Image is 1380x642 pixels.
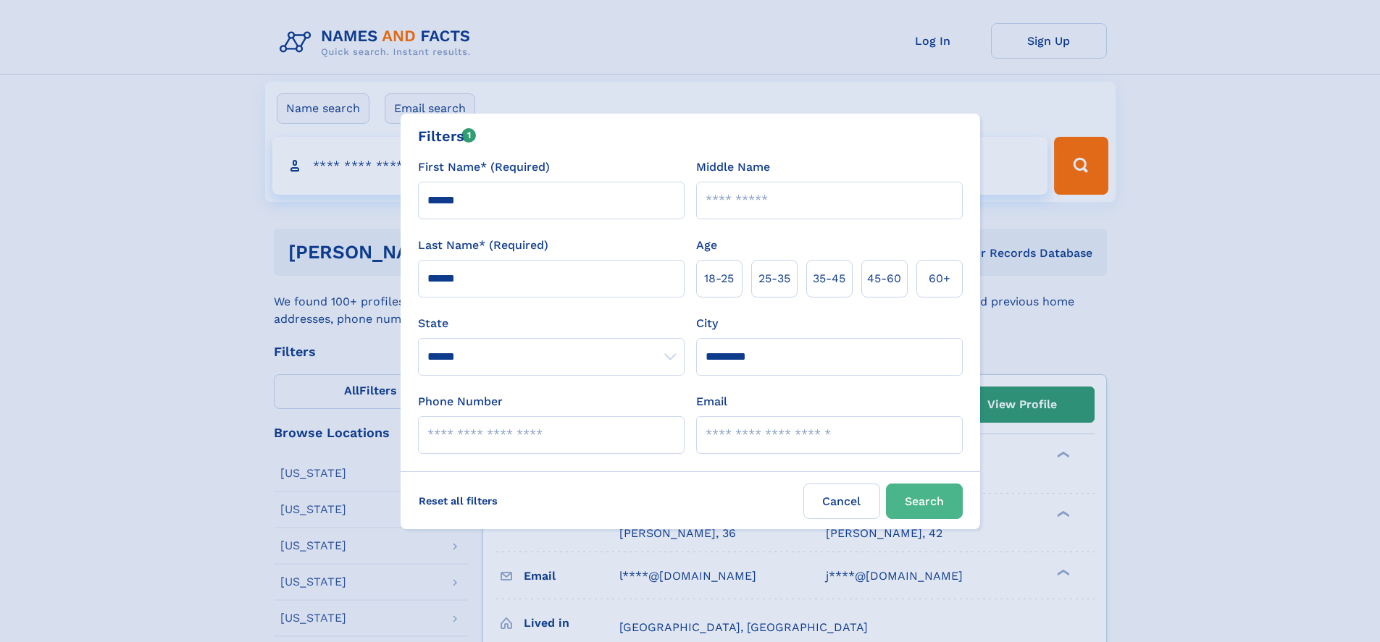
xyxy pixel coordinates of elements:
[418,315,685,332] label: State
[929,270,950,287] span: 60+
[696,159,770,176] label: Middle Name
[418,159,550,176] label: First Name* (Required)
[867,270,901,287] span: 45‑60
[418,393,503,410] label: Phone Number
[886,483,963,519] button: Search
[418,237,548,254] label: Last Name* (Required)
[704,270,734,287] span: 18‑25
[418,125,477,147] div: Filters
[758,270,790,287] span: 25‑35
[696,393,727,410] label: Email
[696,315,718,332] label: City
[813,270,845,287] span: 35‑45
[409,483,507,518] label: Reset all filters
[696,237,717,254] label: Age
[803,483,880,519] label: Cancel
